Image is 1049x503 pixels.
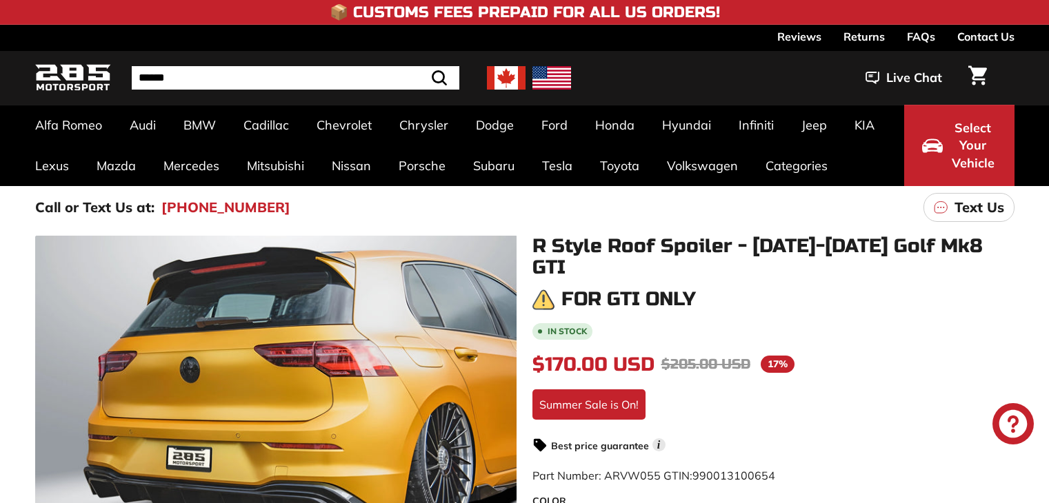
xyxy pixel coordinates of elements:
h4: 📦 Customs Fees Prepaid for All US Orders! [330,4,720,21]
a: [PHONE_NUMBER] [161,197,290,218]
inbox-online-store-chat: Shopify online store chat [988,403,1038,448]
a: Honda [581,105,648,145]
a: Nissan [318,145,385,186]
a: FAQs [907,25,935,48]
span: Select Your Vehicle [950,119,997,172]
a: Returns [843,25,885,48]
span: 17% [761,356,795,373]
a: Reviews [777,25,821,48]
p: Call or Text Us at: [35,197,154,218]
img: Logo_285_Motorsport_areodynamics_components [35,62,111,94]
a: BMW [170,105,230,145]
span: Part Number: ARVW055 GTIN: [532,469,775,482]
a: Mazda [83,145,150,186]
a: Lexus [21,145,83,186]
span: i [652,438,666,451]
a: Toyota [586,145,653,186]
a: Ford [528,105,581,145]
a: Dodge [462,105,528,145]
a: Text Us [923,193,1015,222]
button: Live Chat [848,61,960,95]
a: Hyundai [648,105,725,145]
a: KIA [841,105,888,145]
strong: Best price guarantee [551,440,649,452]
button: Select Your Vehicle [904,105,1015,186]
span: 990013100654 [692,469,775,482]
span: Live Chat [886,69,942,87]
b: In stock [548,327,587,336]
a: Categories [752,145,841,186]
a: Infiniti [725,105,788,145]
a: Tesla [528,145,586,186]
a: Contact Us [957,25,1015,48]
a: Mercedes [150,145,233,186]
a: Chevrolet [303,105,386,145]
span: $205.00 USD [661,356,750,373]
h3: For GTI only [561,289,696,310]
a: Jeep [788,105,841,145]
a: Audi [116,105,170,145]
a: Cart [960,54,995,101]
h1: R Style Roof Spoiler - [DATE]-[DATE] Golf Mk8 GTI [532,236,1015,278]
a: Porsche [385,145,459,186]
span: $170.00 USD [532,353,655,376]
a: Volkswagen [653,145,752,186]
p: Text Us [955,197,1004,218]
a: Mitsubishi [233,145,318,186]
a: Cadillac [230,105,303,145]
a: Chrysler [386,105,462,145]
img: warning.png [532,289,555,311]
a: Subaru [459,145,528,186]
input: Search [132,66,459,90]
div: Summer Sale is On! [532,389,646,420]
a: Alfa Romeo [21,105,116,145]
